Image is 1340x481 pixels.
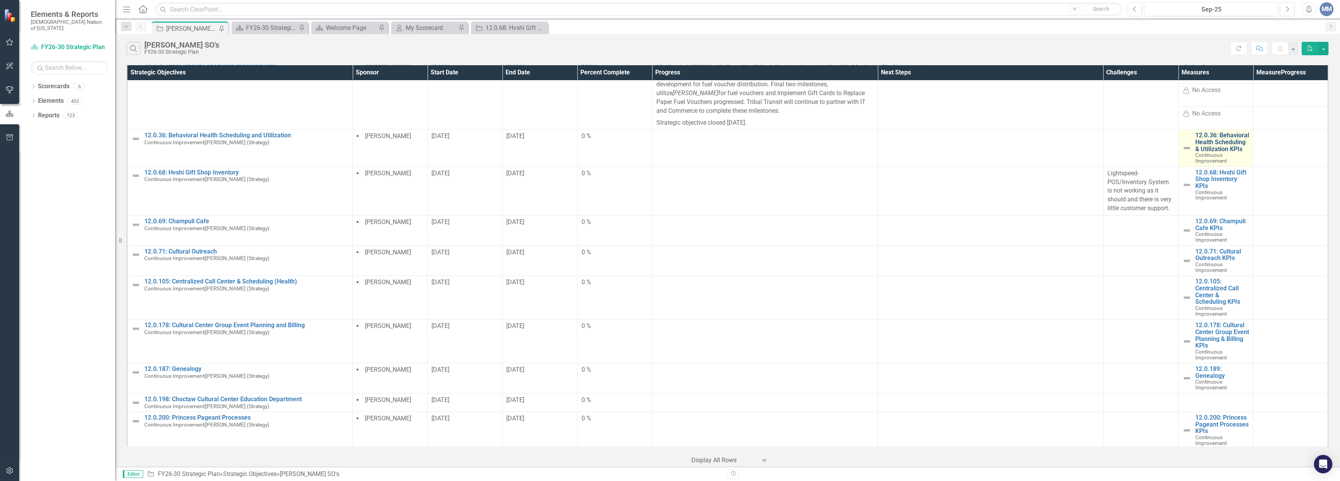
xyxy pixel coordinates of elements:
[1182,337,1191,346] img: Not Defined
[1253,320,1328,363] td: Double-Click to Edit
[652,412,878,449] td: Double-Click to Edit
[131,250,140,259] img: Not Defined
[365,218,411,226] span: [PERSON_NAME]
[672,89,718,97] em: [PERSON_NAME]
[656,117,874,127] p: Strategic objective closed [DATE].
[502,130,577,166] td: Double-Click to Edit
[1195,366,1249,379] a: 12.0.189: Genealogy
[204,329,205,335] span: |
[506,322,524,329] span: [DATE]
[1195,218,1249,231] a: 12.0.69: Champuli Cafe KPIs
[127,363,353,394] td: Double-Click to Edit Right Click for Context Menu
[582,278,648,287] div: 0 %
[353,412,428,449] td: Double-Click to Edit
[353,245,428,276] td: Double-Click to Edit
[878,60,1104,130] td: Double-Click to Edit
[204,285,205,292] span: |
[144,49,219,55] div: FY26-30 Strategic Plan
[131,171,140,180] img: Not Defined
[144,373,269,379] small: [PERSON_NAME] (Strategy)
[204,373,205,379] span: |
[204,176,205,182] span: |
[1195,189,1227,201] span: Continuous Improvement
[246,23,297,33] div: FY26-30 Strategic Plan
[1103,276,1178,320] td: Double-Click to Edit
[1103,60,1178,130] td: Double-Click to Edit
[878,412,1104,449] td: Double-Click to Edit
[428,215,502,245] td: Double-Click to Edit
[428,412,502,449] td: Double-Click to Edit
[127,412,353,449] td: Double-Click to Edit Right Click for Context Menu
[365,170,411,177] span: [PERSON_NAME]
[1195,322,1249,349] a: 12.0.178: Cultural Center Group Event Planning & Billing KPIs
[428,130,502,166] td: Double-Click to Edit
[431,278,449,286] span: [DATE]
[144,403,204,409] span: Continuous Improvement
[1178,215,1253,245] td: Double-Click to Edit Right Click for Context Menu
[313,23,377,33] a: Welcome Page
[431,322,449,329] span: [DATE]
[144,278,349,285] a: 12.0.105: Centralized Call Center & Scheduling (Health)
[502,276,577,320] td: Double-Click to Edit
[582,366,648,374] div: 0 %
[1253,215,1328,245] td: Double-Click to Edit
[1195,152,1227,164] span: Continuous Improvement
[144,329,204,335] span: Continuous Improvement
[1195,349,1227,361] span: Continuous Improvement
[431,366,449,373] span: [DATE]
[506,366,524,373] span: [DATE]
[73,83,86,90] div: 6
[652,320,878,363] td: Double-Click to Edit
[1195,278,1249,305] a: 12.0.105: Centralized Call Center & Scheduling KPIs
[353,166,428,215] td: Double-Click to Edit
[38,82,69,91] a: Scorecards
[147,470,722,479] div: » »
[1253,363,1328,394] td: Double-Click to Edit
[353,215,428,245] td: Double-Click to Edit
[144,414,349,421] a: 12.0.200: Princess Pageant Processes
[502,394,577,412] td: Double-Click to Edit
[431,132,449,140] span: [DATE]
[127,60,353,130] td: Double-Click to Edit Right Click for Context Menu
[223,470,277,478] a: Strategic Objectives
[1182,426,1191,435] img: Not Defined
[144,169,349,176] a: 12.0.68: Hvshi Gift Shop Inventory
[577,215,652,245] td: Double-Click to Edit
[353,320,428,363] td: Double-Click to Edit
[652,215,878,245] td: Double-Click to Edit
[502,245,577,276] td: Double-Click to Edit
[506,218,524,226] span: [DATE]
[1195,261,1227,273] span: Continuous Improvement
[144,329,269,335] small: [PERSON_NAME] (Strategy)
[1253,166,1328,215] td: Double-Click to Edit
[431,170,449,177] span: [DATE]
[431,396,449,404] span: [DATE]
[431,218,449,226] span: [DATE]
[31,10,107,19] span: Elements & Reports
[1182,226,1191,235] img: Not Defined
[144,255,204,261] span: Continuous Improvement
[652,394,878,412] td: Double-Click to Edit
[878,215,1104,245] td: Double-Click to Edit
[502,363,577,394] td: Double-Click to Edit
[582,169,648,178] div: 0 %
[365,366,411,373] span: [PERSON_NAME]
[1182,256,1191,265] img: Not Defined
[131,220,140,229] img: Not Defined
[473,23,546,33] a: 12.0.68: Hvshi Gift Shop Inventory
[1178,320,1253,363] td: Double-Click to Edit Right Click for Context Menu
[582,132,648,141] div: 0 %
[582,396,648,405] div: 0 %
[1103,412,1178,449] td: Double-Click to Edit
[582,218,648,227] div: 0 %
[393,23,456,33] a: My Scorecard
[166,24,217,33] div: [PERSON_NAME] SO's
[353,276,428,320] td: Double-Click to Edit
[582,414,648,423] div: 0 %
[1253,276,1328,320] td: Double-Click to Edit
[1178,412,1253,449] td: Double-Click to Edit Right Click for Context Menu
[1253,245,1328,276] td: Double-Click to Edit
[233,23,297,33] a: FY26-30 Strategic Plan
[1093,6,1109,12] span: Search
[652,363,878,394] td: Double-Click to Edit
